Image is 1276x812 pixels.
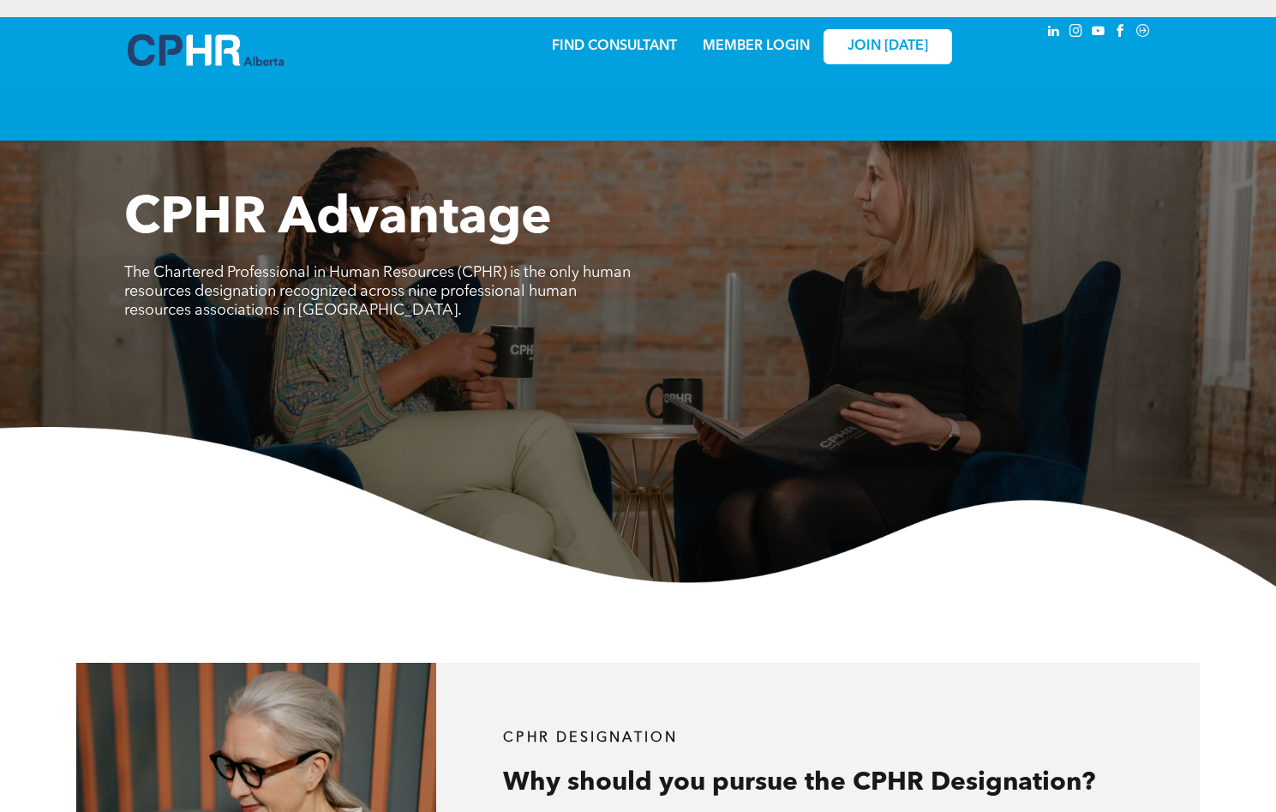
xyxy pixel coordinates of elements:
[824,29,952,64] a: JOIN [DATE]
[503,770,1095,796] span: Why should you pursue the CPHR Designation?
[128,34,284,66] img: A blue and white logo for cp alberta
[1134,21,1153,45] a: Social network
[848,39,928,55] span: JOIN [DATE]
[1045,21,1063,45] a: linkedin
[1111,21,1130,45] a: facebook
[124,194,552,245] span: CPHR Advantage
[703,39,810,53] a: MEMBER LOGIN
[552,39,677,53] a: FIND CONSULTANT
[1067,21,1086,45] a: instagram
[1089,21,1108,45] a: youtube
[124,265,631,318] span: The Chartered Professional in Human Resources (CPHR) is the only human resources designation reco...
[503,731,678,745] span: CPHR DESIGNATION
